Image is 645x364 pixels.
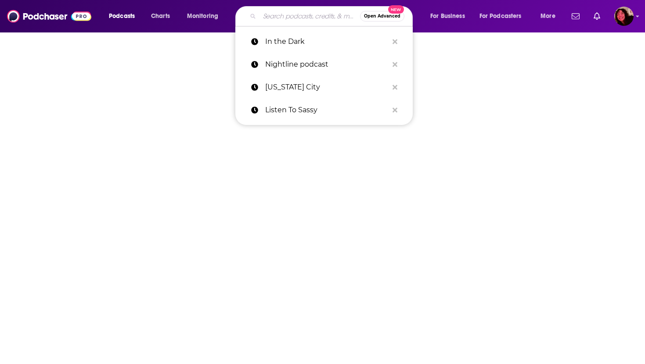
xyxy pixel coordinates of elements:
[265,99,388,121] p: Listen To Sassy
[534,9,566,23] button: open menu
[614,7,634,26] span: Logged in as Kathryn-Musilek
[181,9,230,23] button: open menu
[265,30,388,53] p: In the Dark
[259,9,360,23] input: Search podcasts, credits, & more...
[364,14,400,18] span: Open Advanced
[430,10,465,22] span: For Business
[265,76,388,99] p: California City
[244,6,421,26] div: Search podcasts, credits, & more...
[424,9,476,23] button: open menu
[235,53,413,76] a: Nightline podcast
[103,9,146,23] button: open menu
[187,10,218,22] span: Monitoring
[235,99,413,121] a: Listen To Sassy
[590,9,604,24] a: Show notifications dropdown
[479,10,522,22] span: For Podcasters
[151,10,170,22] span: Charts
[568,9,583,24] a: Show notifications dropdown
[145,9,175,23] a: Charts
[388,5,404,14] span: New
[541,10,555,22] span: More
[7,8,91,25] img: Podchaser - Follow, Share and Rate Podcasts
[265,53,388,76] p: Nightline podcast
[614,7,634,26] img: User Profile
[109,10,135,22] span: Podcasts
[474,9,534,23] button: open menu
[235,76,413,99] a: [US_STATE] City
[614,7,634,26] button: Show profile menu
[235,30,413,53] a: In the Dark
[360,11,404,21] button: Open AdvancedNew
